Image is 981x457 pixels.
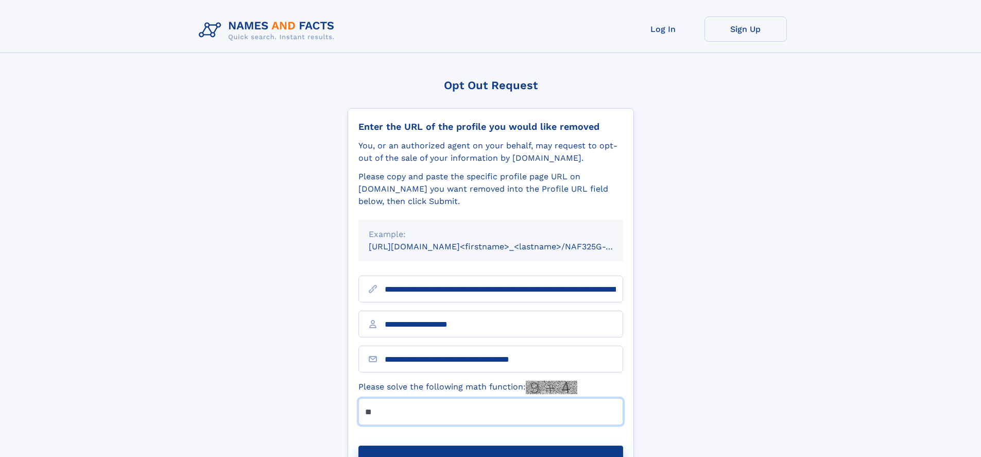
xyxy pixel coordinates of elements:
[195,16,343,44] img: Logo Names and Facts
[369,242,643,251] small: [URL][DOMAIN_NAME]<firstname>_<lastname>/NAF325G-xxxxxxxx
[704,16,787,42] a: Sign Up
[369,228,613,241] div: Example:
[358,171,623,208] div: Please copy and paste the specific profile page URL on [DOMAIN_NAME] you want removed into the Pr...
[622,16,704,42] a: Log In
[358,140,623,164] div: You, or an authorized agent on your behalf, may request to opt-out of the sale of your informatio...
[358,381,577,394] label: Please solve the following math function:
[358,121,623,132] div: Enter the URL of the profile you would like removed
[348,79,634,92] div: Opt Out Request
